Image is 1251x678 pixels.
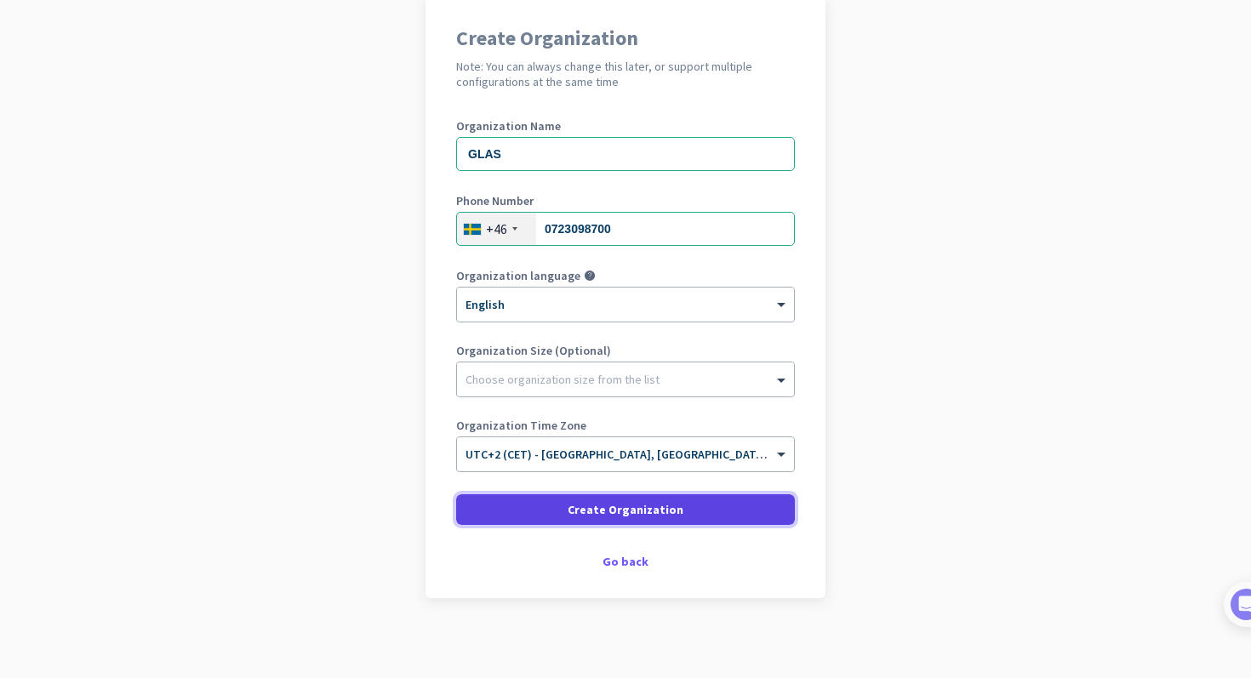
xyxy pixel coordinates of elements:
[456,212,795,246] input: 8 12 34 56
[456,270,580,282] label: Organization language
[456,345,795,356] label: Organization Size (Optional)
[584,270,596,282] i: help
[456,494,795,525] button: Create Organization
[456,195,795,207] label: Phone Number
[486,220,507,237] div: +46
[456,28,795,48] h1: Create Organization
[568,501,683,518] span: Create Organization
[456,120,795,132] label: Organization Name
[456,137,795,171] input: What is the name of your organization?
[456,59,795,89] h2: Note: You can always change this later, or support multiple configurations at the same time
[456,556,795,567] div: Go back
[456,419,795,431] label: Organization Time Zone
